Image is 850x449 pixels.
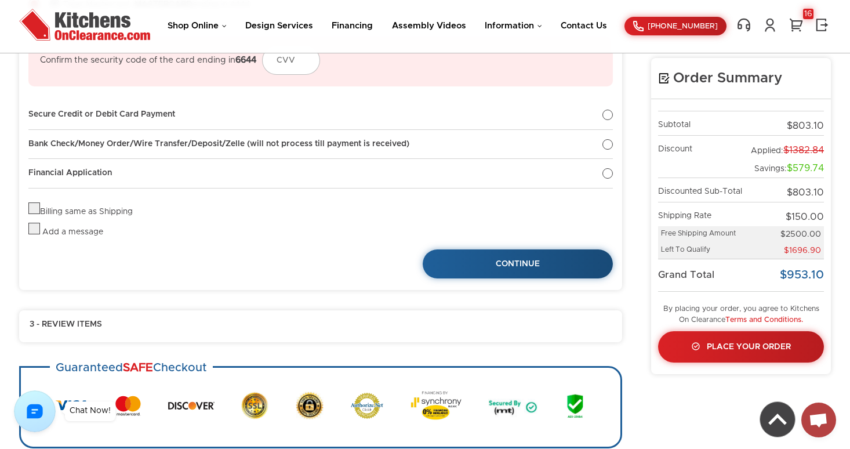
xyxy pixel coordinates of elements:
strong: Secure Credit or Debit Card Payment [28,110,175,118]
h4: Order Summary [658,70,824,87]
input: CVV [262,46,320,75]
h3: Guaranteed Checkout [50,355,213,381]
img: SSL [241,391,268,420]
div: Add a message [42,227,103,238]
a: [PHONE_NUMBER] [624,17,727,35]
div: Chat Now! [70,407,111,415]
td: Shipping Rate [658,202,747,226]
td: Discounted Sub-Total [658,178,747,202]
td: Free Shipping Amount [658,226,747,242]
a: Information [485,21,542,30]
td: Applied: [747,135,824,159]
a: Bank Check/Money Order/Wire Transfer/Deposit/Zelle (will not process till payment is received) [28,130,613,160]
img: Secured by MT [488,391,537,420]
small: By placing your order, you agree to Kitchens On Clearance [663,305,819,324]
span: Place Your Order [707,343,791,351]
a: Terms and Conditions. [725,316,803,324]
img: Chat with us [14,390,56,432]
strong: Financial Application [28,169,112,177]
a: Shop Online [168,21,227,30]
span: $579.74 [787,164,824,173]
span: Continue [496,260,540,268]
strong: Bank Check/Money Order/Wire Transfer/Deposit/Zelle (will not process till payment is received) [28,140,409,148]
td: Savings: [747,160,824,178]
img: Back to top [760,402,795,437]
label: Billing same as Shipping [28,208,133,216]
span: $803.10 [787,188,824,197]
img: Secure [296,392,324,419]
span: $953.10 [780,269,824,281]
a: Assembly Videos [392,21,466,30]
img: Synchrony Bank [411,391,462,420]
img: MasterCard [115,396,141,416]
a: Contact Us [561,21,607,30]
a: Continue [423,249,613,278]
span: 3 - Review Items [30,320,102,330]
div: 16 [803,9,813,19]
span: $1696.90 [784,247,821,255]
img: Authorize.net [351,393,383,419]
span: [PHONE_NUMBER] [648,23,718,30]
div: Open chat [801,403,836,437]
td: Subtotal [658,111,747,136]
a: Place Your Order [658,331,824,363]
img: Visa [56,400,88,411]
img: AES 256 Bit [565,391,586,420]
span: $2500.00 [780,230,821,238]
a: 16 [787,17,805,32]
td: Left To Qualify [658,242,747,259]
strong: 6644 [235,56,256,64]
a: Financial Application [28,159,613,189]
span: $150.00 [786,212,824,222]
strong: SAFE [123,362,153,374]
a: Financing [332,21,373,30]
img: Discover [168,397,215,414]
a: Secure Credit or Debit Card Payment [28,100,613,130]
td: Discount [658,135,747,159]
span: $1382.84 [783,146,824,155]
a: Design Services [245,21,313,30]
p: Confirm the security code of the card ending in [40,55,256,66]
td: Grand Total [658,259,747,291]
img: Kitchens On Clearance [19,9,150,41]
span: $803.10 [787,121,824,131]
